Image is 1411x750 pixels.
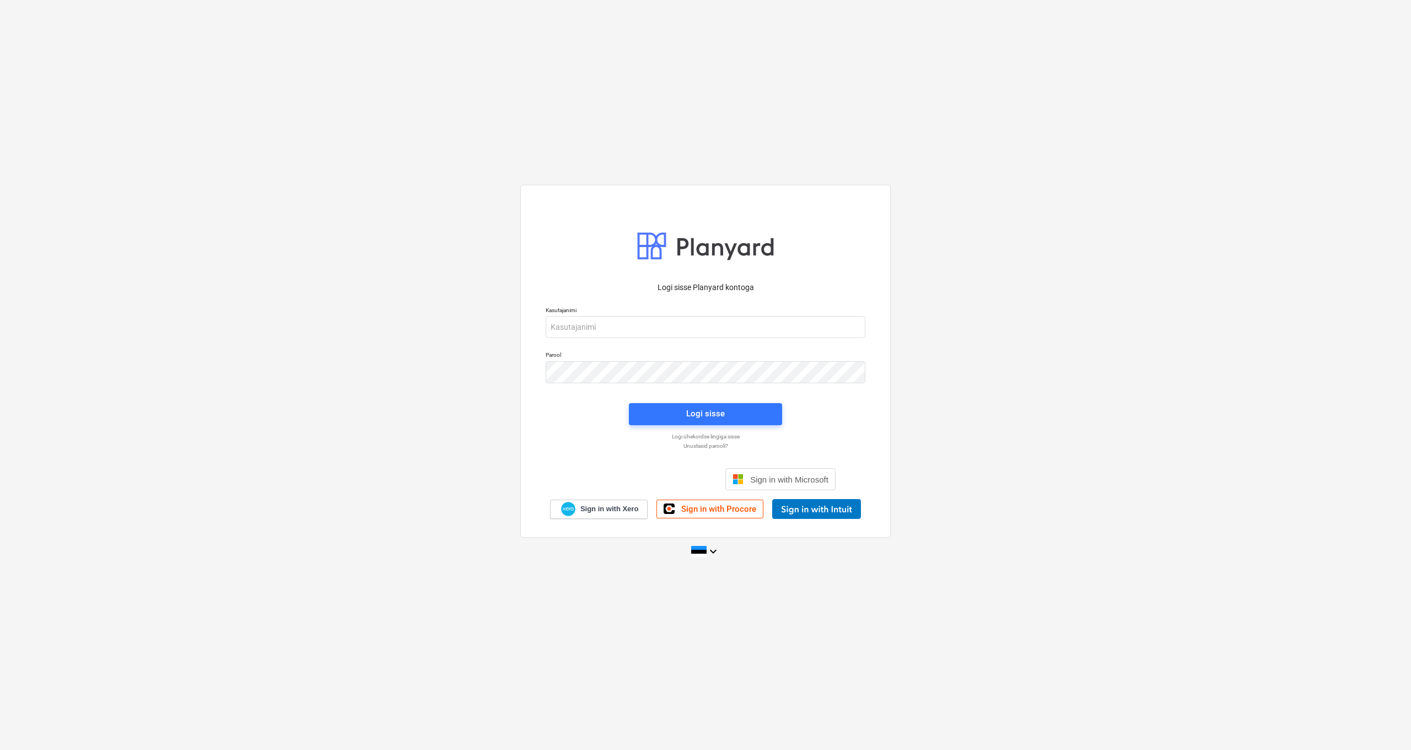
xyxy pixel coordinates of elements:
p: Parool [546,351,865,361]
button: Logi sisse [629,403,782,425]
p: Kasutajanimi [546,307,865,316]
img: Xero logo [561,502,575,517]
a: Logi ühekordse lingiga sisse [540,433,871,440]
span: Sign in with Procore [681,504,756,514]
a: Unustasid parooli? [540,442,871,449]
div: Logi sisse [686,406,725,421]
a: Sign in with Procore [656,500,763,518]
span: Sign in with Xero [580,504,638,514]
p: Logi sisse Planyard kontoga [546,282,865,293]
input: Kasutajanimi [546,316,865,338]
div: Logi sisse Google’i kontoga. Avaneb uuel vahelehel [575,467,717,491]
a: Sign in with Xero [550,500,648,519]
iframe: Sisselogimine Google'i nupu abil [570,467,722,491]
i: keyboard_arrow_down [707,545,720,558]
span: Sign in with Microsoft [750,475,828,484]
img: Microsoft logo [733,474,744,485]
